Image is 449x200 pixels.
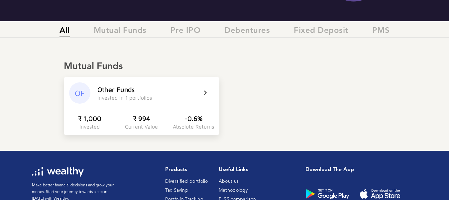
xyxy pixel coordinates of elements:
[165,188,188,193] a: Tax Saving
[165,167,208,173] h1: Products
[170,26,201,37] span: Pre IPO
[78,115,101,122] div: ₹ 1,000
[219,188,248,193] a: Methodology
[97,86,135,93] div: Other Funds
[69,82,90,104] div: OF
[59,26,70,37] span: All
[184,115,202,122] div: -0.6%
[305,167,412,173] h1: Download the app
[294,26,348,37] span: Fixed Deposit
[219,167,256,173] h1: Useful Links
[64,61,385,72] div: Mutual Funds
[79,124,100,130] div: Invested
[219,179,239,184] a: About us
[173,124,214,130] div: Absolute Returns
[165,179,208,184] a: Diversified portfolio
[372,26,390,37] span: PMS
[133,115,150,122] div: ₹ 994
[97,95,152,101] div: Invested in 1 portfolios
[94,26,147,37] span: Mutual Funds
[32,167,83,177] img: wl-logo-white.svg
[224,26,270,37] span: Debentures
[125,124,158,130] div: Current Value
